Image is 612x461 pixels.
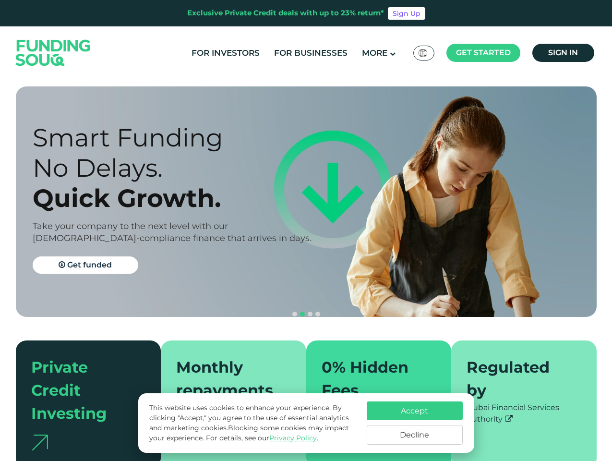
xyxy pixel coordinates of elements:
a: Sign Up [388,7,425,20]
p: This website uses cookies to enhance your experience. By clicking "Accept," you agree to the use ... [149,403,357,443]
a: For Investors [189,45,262,61]
div: Quick Growth. [33,183,323,213]
a: Sign in [532,44,594,62]
a: Get funded [33,256,138,274]
button: Accept [367,401,463,420]
div: Regulated by [467,356,570,402]
button: navigation [306,310,314,318]
span: Get started [456,48,511,57]
div: Take your company to the next level with our [33,220,323,232]
div: Smart Funding [33,122,323,153]
div: Dubai Financial Services Authority [467,402,581,425]
button: navigation [291,310,299,318]
span: Get funded [67,260,112,269]
img: arrow [31,435,48,450]
div: Private Credit Investing [31,356,134,425]
button: navigation [314,310,322,318]
div: [DEMOGRAPHIC_DATA]-compliance finance that arrives in days. [33,232,323,244]
div: Exclusive Private Credit deals with up to 23% return* [187,8,384,19]
div: No Delays. [33,153,323,183]
span: For details, see our . [206,434,318,442]
a: For Businesses [272,45,350,61]
span: Sign in [548,48,578,57]
button: Decline [367,425,463,445]
span: Blocking some cookies may impact your experience. [149,424,349,442]
img: SA Flag [419,49,427,57]
span: More [362,48,387,58]
img: Logo [6,28,100,77]
button: navigation [299,310,306,318]
div: Monthly repayments [176,356,279,402]
a: Privacy Policy [269,434,317,442]
div: 0% Hidden Fees [322,356,425,402]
